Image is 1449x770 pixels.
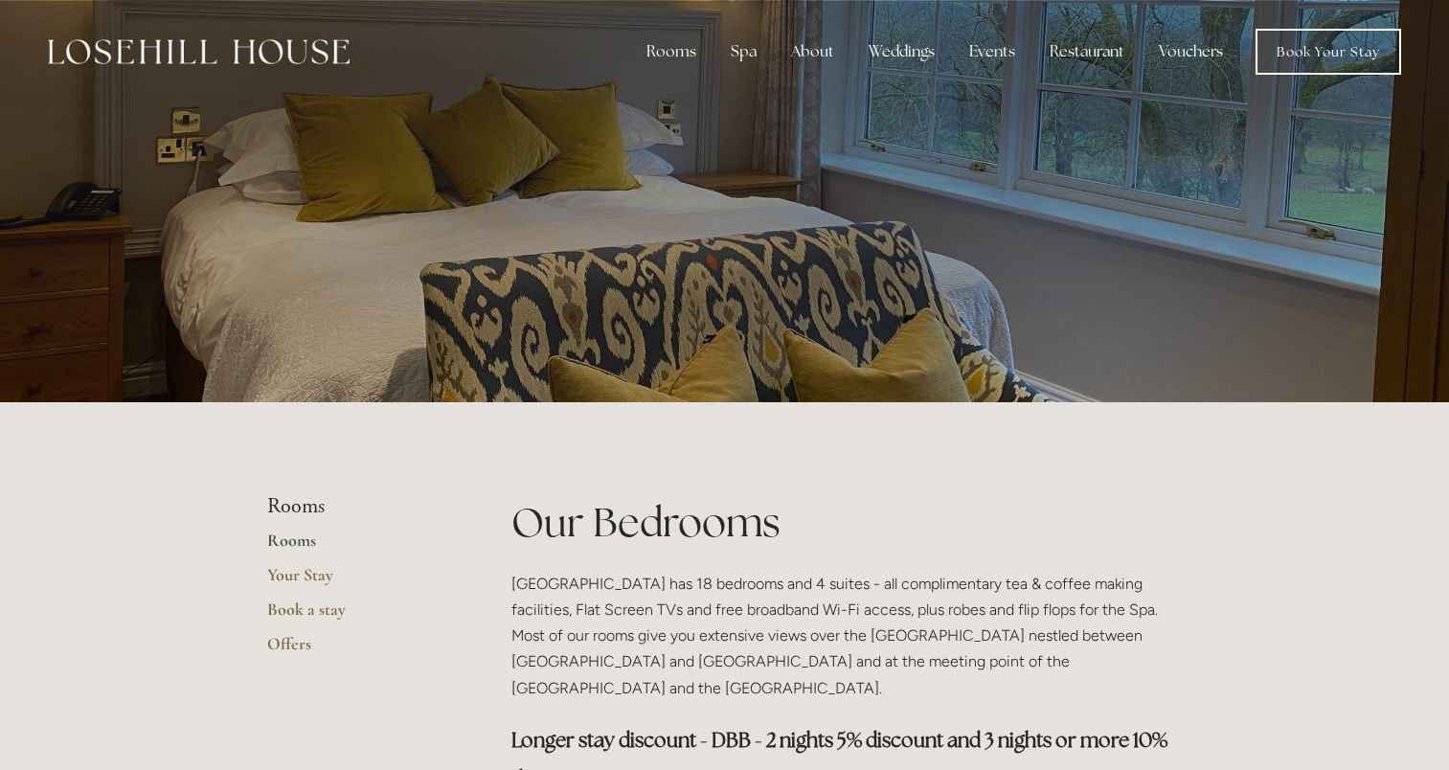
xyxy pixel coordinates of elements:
[1143,33,1238,71] a: Vouchers
[267,633,450,668] a: Offers
[631,33,712,71] div: Rooms
[267,564,450,599] a: Your Stay
[267,494,450,519] li: Rooms
[48,39,350,64] img: Losehill House
[954,33,1030,71] div: Events
[511,571,1183,701] p: [GEOGRAPHIC_DATA] has 18 bedrooms and 4 suites - all complimentary tea & coffee making facilities...
[267,530,450,564] a: Rooms
[511,494,1183,551] h1: Our Bedrooms
[776,33,849,71] div: About
[1256,29,1401,75] a: Book Your Stay
[267,599,450,633] a: Book a stay
[715,33,772,71] div: Spa
[1034,33,1140,71] div: Restaurant
[853,33,950,71] div: Weddings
